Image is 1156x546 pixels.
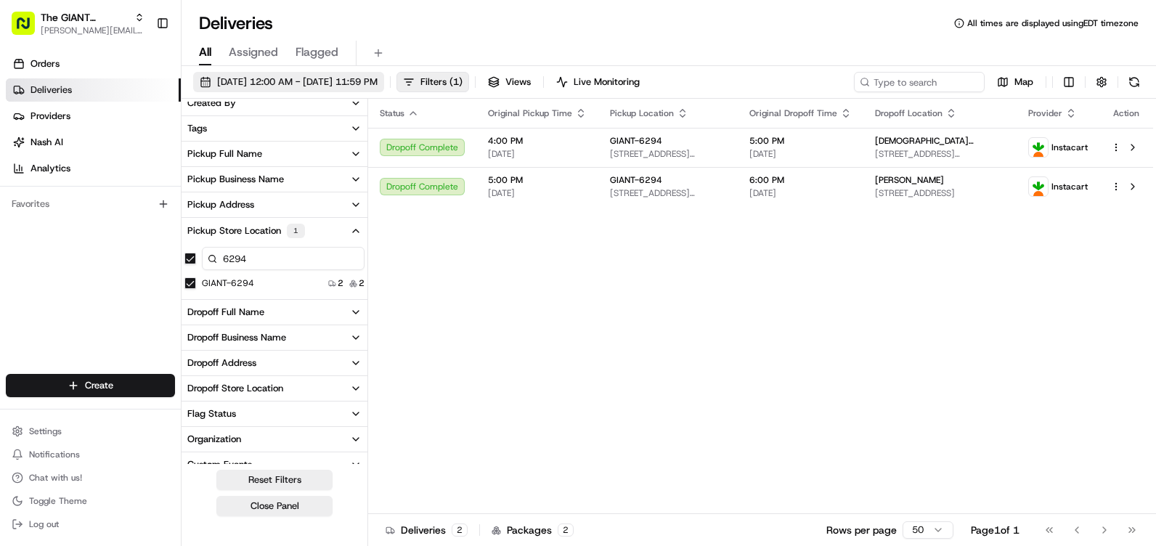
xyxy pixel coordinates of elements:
span: [STREET_ADDRESS][PERSON_NAME] [610,187,726,199]
p: Rows per page [826,523,897,537]
span: Provider [1028,107,1062,119]
span: [STREET_ADDRESS][PERSON_NAME] [875,148,1005,160]
span: GIANT-6294 [610,174,662,186]
span: Views [505,76,531,89]
button: Pickup Full Name [182,142,367,166]
div: 2 [452,523,468,537]
span: 4:00 PM [488,135,587,147]
span: Create [85,379,113,392]
span: 5:00 PM [488,174,587,186]
button: Map [990,72,1040,92]
a: 💻API Documentation [117,205,239,231]
div: Dropoff Address [187,356,256,370]
button: Pickup Store Location1 [182,218,367,244]
button: Pickup Business Name [182,167,367,192]
div: Pickup Business Name [187,173,284,186]
span: [DATE] [749,187,852,199]
span: Original Dropoff Time [749,107,837,119]
span: Status [380,107,404,119]
span: GIANT-6294 [610,135,662,147]
span: [DEMOGRAPHIC_DATA][PERSON_NAME] [875,135,1005,147]
div: Pickup Full Name [187,147,262,160]
span: Live Monitoring [574,76,640,89]
span: [PERSON_NAME][EMAIL_ADDRESS][PERSON_NAME][DOMAIN_NAME] [41,25,144,36]
button: Refresh [1124,72,1144,92]
span: [DATE] [749,148,852,160]
div: Created By [187,97,236,110]
img: profile_instacart_ahold_partner.png [1029,138,1048,157]
button: [DATE] 12:00 AM - [DATE] 11:59 PM [193,72,384,92]
span: 2 [359,277,365,289]
span: Map [1014,76,1033,89]
div: We're available if you need us! [49,153,184,165]
span: Providers [30,110,70,123]
button: The GIANT Company [41,10,129,25]
span: Deliveries [30,83,72,97]
span: Analytics [30,162,70,175]
a: Powered byPylon [102,245,176,257]
div: 📗 [15,212,26,224]
button: Views [481,72,537,92]
img: profile_instacart_ahold_partner.png [1029,177,1048,196]
a: Nash AI [6,131,181,154]
span: Chat with us! [29,472,82,484]
div: Dropoff Full Name [187,306,264,319]
button: Created By [182,91,367,115]
span: All [199,44,211,61]
button: Filters(1) [396,72,469,92]
span: 5:00 PM [749,135,852,147]
button: Flag Status [182,402,367,426]
div: Flag Status [187,407,236,420]
span: [STREET_ADDRESS] [875,187,1005,199]
span: Original Pickup Time [488,107,572,119]
a: Deliveries [6,78,181,102]
span: Toggle Theme [29,495,87,507]
span: Settings [29,425,62,437]
img: 1736555255976-a54dd68f-1ca7-489b-9aae-adbdc363a1c4 [15,139,41,165]
span: 2 [338,277,343,289]
span: All times are displayed using EDT timezone [967,17,1139,29]
div: Favorites [6,192,175,216]
button: Reset Filters [216,470,333,490]
span: Pylon [144,246,176,257]
span: Flagged [296,44,338,61]
a: Analytics [6,157,181,180]
span: [DATE] [488,187,587,199]
button: Toggle Theme [6,491,175,511]
p: Welcome 👋 [15,58,264,81]
span: API Documentation [137,211,233,225]
div: Dropoff Store Location [187,382,283,395]
span: [DATE] [488,148,587,160]
span: Notifications [29,449,80,460]
div: Start new chat [49,139,238,153]
div: Deliveries [386,523,468,537]
span: Pickup Location [610,107,674,119]
div: Pickup Address [187,198,254,211]
div: Organization [187,433,241,446]
div: Page 1 of 1 [971,523,1019,537]
button: Log out [6,514,175,534]
div: 💻 [123,212,134,224]
button: Dropoff Store Location [182,376,367,401]
button: Dropoff Address [182,351,367,375]
div: Packages [492,523,574,537]
button: Notifications [6,444,175,465]
span: Assigned [229,44,278,61]
div: 2 [558,523,574,537]
div: Action [1111,107,1141,119]
button: Chat with us! [6,468,175,488]
label: GIANT-6294 [202,277,254,289]
span: [DATE] 12:00 AM - [DATE] 11:59 PM [217,76,378,89]
a: Providers [6,105,181,128]
span: Instacart [1051,142,1088,153]
div: Custom Events [187,458,252,471]
input: Pickup Store Location [202,247,365,270]
span: ( 1 ) [449,76,463,89]
img: Nash [15,15,44,44]
input: Type to search [854,72,985,92]
button: Close Panel [216,496,333,516]
div: Dropoff Business Name [187,331,286,344]
button: Settings [6,421,175,441]
span: Dropoff Location [875,107,943,119]
button: Dropoff Business Name [182,325,367,350]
